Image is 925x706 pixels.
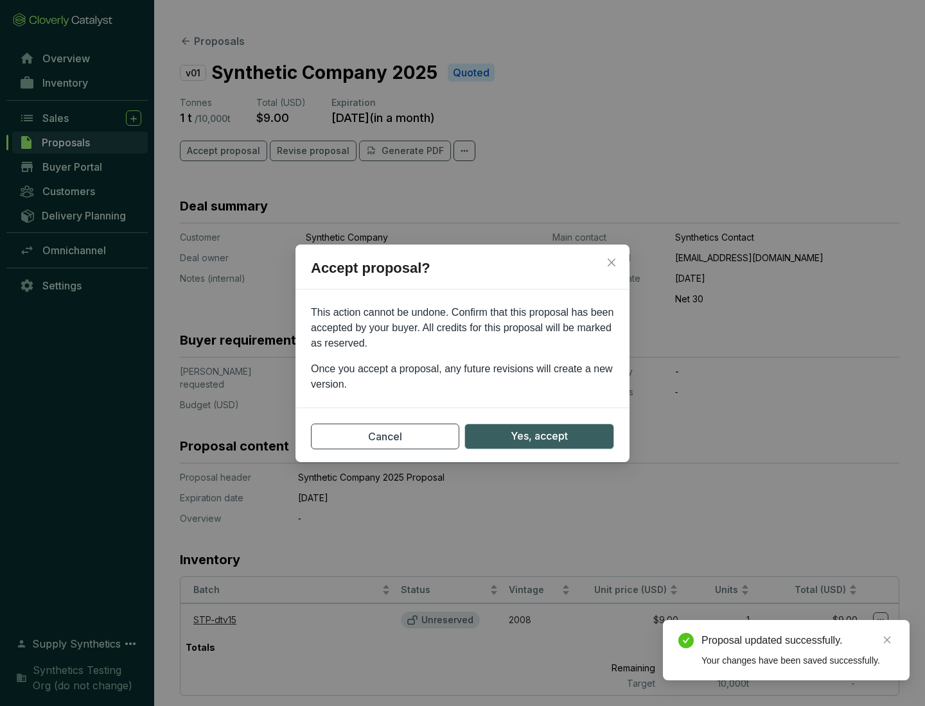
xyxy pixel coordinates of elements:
[606,257,617,268] span: close
[511,428,568,444] span: Yes, accept
[368,429,402,444] span: Cancel
[883,635,892,644] span: close
[701,653,894,667] div: Your changes have been saved successfully.
[464,424,614,449] button: Yes, accept
[311,305,614,351] p: This action cannot be undone. Confirm that this proposal has been accepted by your buyer. All cre...
[701,633,894,648] div: Proposal updated successfully.
[295,257,630,289] h2: Accept proposal?
[880,633,894,647] a: Close
[601,257,622,268] span: Close
[311,361,614,392] p: Once you accept a proposal, any future revisions will create a new version.
[311,424,459,449] button: Cancel
[678,633,694,648] span: check-circle
[601,252,622,273] button: Close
